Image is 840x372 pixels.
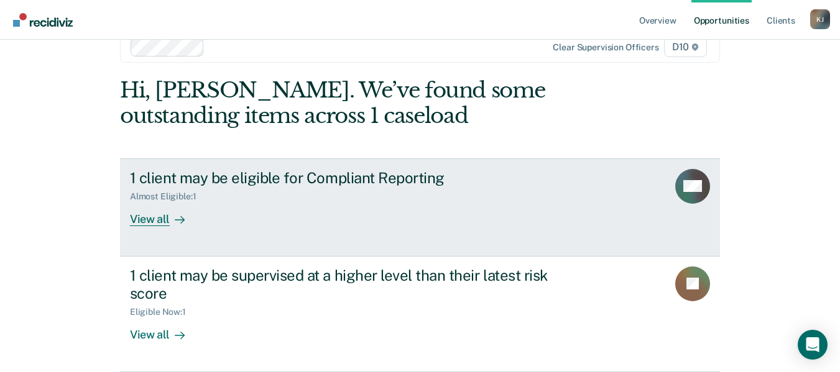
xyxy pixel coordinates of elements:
[130,317,200,342] div: View all
[120,158,720,256] a: 1 client may be eligible for Compliant ReportingAlmost Eligible:1View all
[130,307,196,317] div: Eligible Now : 1
[120,78,600,129] div: Hi, [PERSON_NAME]. We’ve found some outstanding items across 1 caseload
[13,13,73,27] img: Recidiviz
[130,202,200,226] div: View all
[664,37,707,57] span: D10
[810,9,830,29] button: Profile dropdown button
[130,266,566,302] div: 1 client may be supervised at a higher level than their latest risk score
[810,9,830,29] div: K J
[120,256,720,372] a: 1 client may be supervised at a higher level than their latest risk scoreEligible Now:1View all
[553,42,658,53] div: Clear supervision officers
[130,169,566,187] div: 1 client may be eligible for Compliant Reporting
[130,191,206,202] div: Almost Eligible : 1
[798,330,828,360] div: Open Intercom Messenger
